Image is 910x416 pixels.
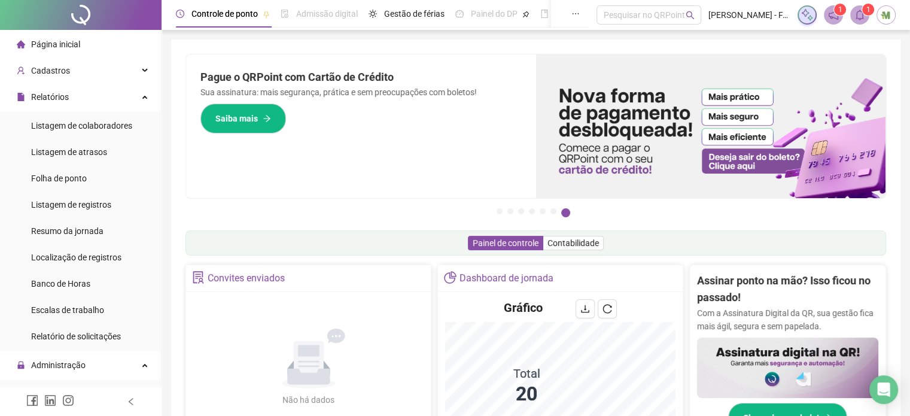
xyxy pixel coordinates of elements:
span: user-add [17,66,25,75]
span: file [17,93,25,101]
span: Resumo da jornada [31,226,104,236]
span: 1 [866,5,871,14]
span: arrow-right [263,114,271,123]
span: Listagem de registros [31,200,111,209]
span: dashboard [455,10,464,18]
p: Sua assinatura: mais segurança, prática e sem preocupações com boletos! [200,86,522,99]
span: lock [17,361,25,369]
span: reload [602,304,612,314]
img: banner%2F02c71560-61a6-44d4-94b9-c8ab97240462.png [697,338,878,398]
img: sparkle-icon.fc2bf0ac1784a2077858766a79e2daf3.svg [801,8,814,22]
button: 7 [561,208,570,217]
sup: 1 [862,4,874,16]
div: Open Intercom Messenger [869,375,898,404]
button: 3 [518,208,524,214]
span: Admissão digital [296,9,358,19]
span: [PERSON_NAME] - FARMÁCIA MERAKI [708,8,790,22]
span: Cadastros [31,66,70,75]
img: 20511 [877,6,895,24]
span: Controle de ponto [191,9,258,19]
span: ellipsis [571,10,580,18]
span: pie-chart [444,271,456,284]
h4: Gráfico [504,299,543,316]
h2: Pague o QRPoint com Cartão de Crédito [200,69,522,86]
p: Com a Assinatura Digital da QR, sua gestão fica mais ágil, segura e sem papelada. [697,306,878,333]
span: Localização de registros [31,253,121,262]
button: Saiba mais [200,104,286,133]
span: Gestão de férias [384,9,445,19]
span: pushpin [522,11,529,18]
span: left [127,397,135,406]
span: Página inicial [31,40,80,49]
h2: Assinar ponto na mão? Isso ficou no passado! [697,272,878,306]
span: Relatórios [31,92,69,102]
span: clock-circle [176,10,184,18]
button: 5 [540,208,546,214]
span: download [580,304,590,314]
img: banner%2F096dab35-e1a4-4d07-87c2-cf089f3812bf.png [536,54,886,198]
span: facebook [26,394,38,406]
span: Relatório de solicitações [31,332,121,341]
span: Folha de ponto [31,174,87,183]
span: home [17,40,25,48]
span: Painel de controle [473,238,538,248]
span: sun [369,10,377,18]
span: notification [828,10,839,20]
span: bell [854,10,865,20]
div: Dashboard de jornada [459,268,553,289]
span: Banco de Horas [31,279,90,289]
span: Administração [31,360,86,370]
span: instagram [62,394,74,406]
div: Convites enviados [208,268,285,289]
span: solution [192,271,205,284]
span: Listagem de colaboradores [31,121,132,130]
span: book [540,10,549,18]
button: 1 [497,208,503,214]
span: linkedin [44,394,56,406]
button: 2 [507,208,513,214]
sup: 1 [834,4,846,16]
span: Escalas de trabalho [31,305,104,315]
span: search [686,11,695,20]
button: 4 [529,208,535,214]
span: file-done [281,10,289,18]
span: Saiba mais [215,112,258,125]
span: Listagem de atrasos [31,147,107,157]
div: Não há dados [254,393,364,406]
span: Painel do DP [471,9,518,19]
span: pushpin [263,11,270,18]
button: 6 [550,208,556,214]
span: Contabilidade [547,238,599,248]
span: 1 [838,5,842,14]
